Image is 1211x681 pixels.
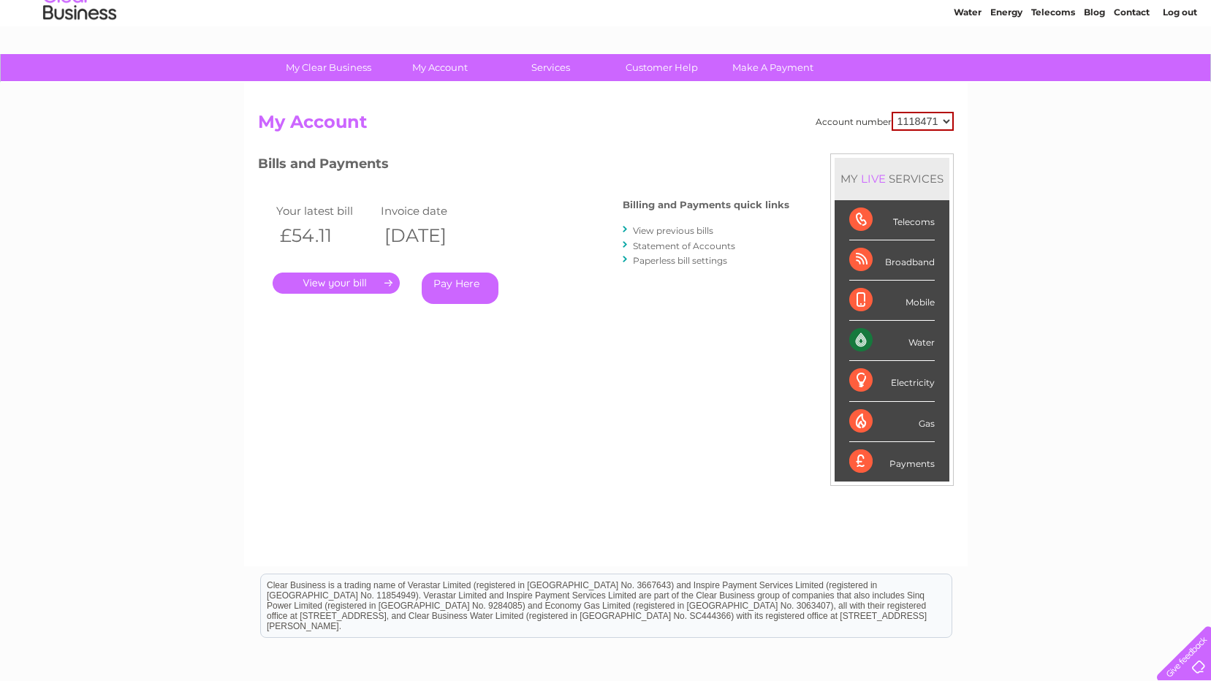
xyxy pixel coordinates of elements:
[273,273,400,294] a: .
[1031,62,1075,73] a: Telecoms
[42,38,117,83] img: logo.png
[1163,62,1197,73] a: Log out
[379,54,500,81] a: My Account
[261,8,952,71] div: Clear Business is a trading name of Verastar Limited (registered in [GEOGRAPHIC_DATA] No. 3667643...
[273,221,378,251] th: £54.11
[633,225,713,236] a: View previous bills
[422,273,498,304] a: Pay Here
[935,7,1036,26] a: 0333 014 3131
[490,54,611,81] a: Services
[633,255,727,266] a: Paperless bill settings
[835,158,949,199] div: MY SERVICES
[849,442,935,482] div: Payments
[258,112,954,140] h2: My Account
[849,200,935,240] div: Telecoms
[954,62,982,73] a: Water
[849,281,935,321] div: Mobile
[633,240,735,251] a: Statement of Accounts
[990,62,1022,73] a: Energy
[1084,62,1105,73] a: Blog
[268,54,389,81] a: My Clear Business
[1114,62,1150,73] a: Contact
[849,240,935,281] div: Broadband
[849,321,935,361] div: Water
[377,221,482,251] th: [DATE]
[858,172,889,186] div: LIVE
[623,199,789,210] h4: Billing and Payments quick links
[713,54,833,81] a: Make A Payment
[849,402,935,442] div: Gas
[601,54,722,81] a: Customer Help
[849,361,935,401] div: Electricity
[377,201,482,221] td: Invoice date
[258,153,789,179] h3: Bills and Payments
[273,201,378,221] td: Your latest bill
[816,112,954,131] div: Account number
